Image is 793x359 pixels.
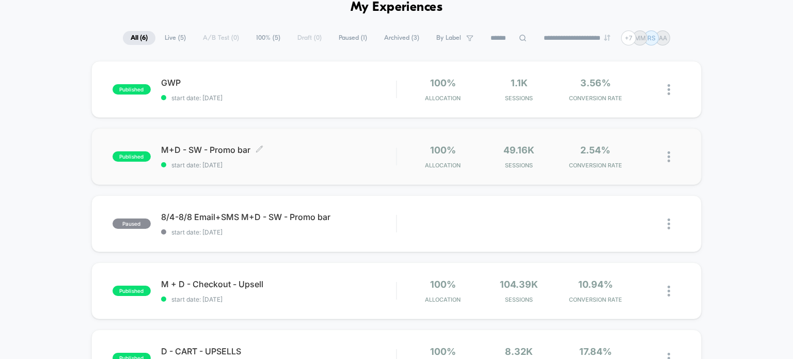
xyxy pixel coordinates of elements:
span: M+D - SW - Promo bar [161,145,396,155]
span: 100% [430,145,456,155]
img: close [668,218,670,229]
img: close [668,286,670,296]
span: paused [113,218,151,229]
span: Sessions [483,296,554,303]
span: published [113,84,151,95]
span: 100% [430,279,456,290]
span: start date: [DATE] [161,295,396,303]
span: start date: [DATE] [161,228,396,236]
img: close [668,84,670,95]
span: start date: [DATE] [161,161,396,169]
span: 17.84% [579,346,612,357]
img: close [668,151,670,162]
p: MM [635,34,646,42]
span: 49.16k [503,145,534,155]
span: Allocation [425,162,461,169]
span: M + D - Checkout - Upsell [161,279,396,289]
span: Sessions [483,95,554,102]
span: CONVERSION RATE [560,95,631,102]
span: 104.39k [500,279,538,290]
span: 100% [430,346,456,357]
span: 10.94% [578,279,613,290]
div: + 7 [621,30,636,45]
span: 3.56% [580,77,611,88]
span: 2.54% [580,145,610,155]
span: 8.32k [505,346,533,357]
span: 1.1k [511,77,528,88]
img: end [604,35,610,41]
span: CONVERSION RATE [560,162,631,169]
span: All ( 6 ) [123,31,155,45]
span: published [113,151,151,162]
span: 100% [430,77,456,88]
span: 8/4-8/8 Email+SMS M+D - SW - Promo bar [161,212,396,222]
span: Allocation [425,296,461,303]
span: By Label [436,34,461,42]
span: published [113,286,151,296]
span: D - CART - UPSELLS [161,346,396,356]
span: GWP [161,77,396,88]
span: 100% ( 5 ) [248,31,288,45]
p: AA [659,34,667,42]
span: Live ( 5 ) [157,31,194,45]
p: RS [647,34,656,42]
span: Paused ( 1 ) [331,31,375,45]
span: start date: [DATE] [161,94,396,102]
span: Archived ( 3 ) [376,31,427,45]
span: CONVERSION RATE [560,296,631,303]
span: Allocation [425,95,461,102]
span: Sessions [483,162,554,169]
